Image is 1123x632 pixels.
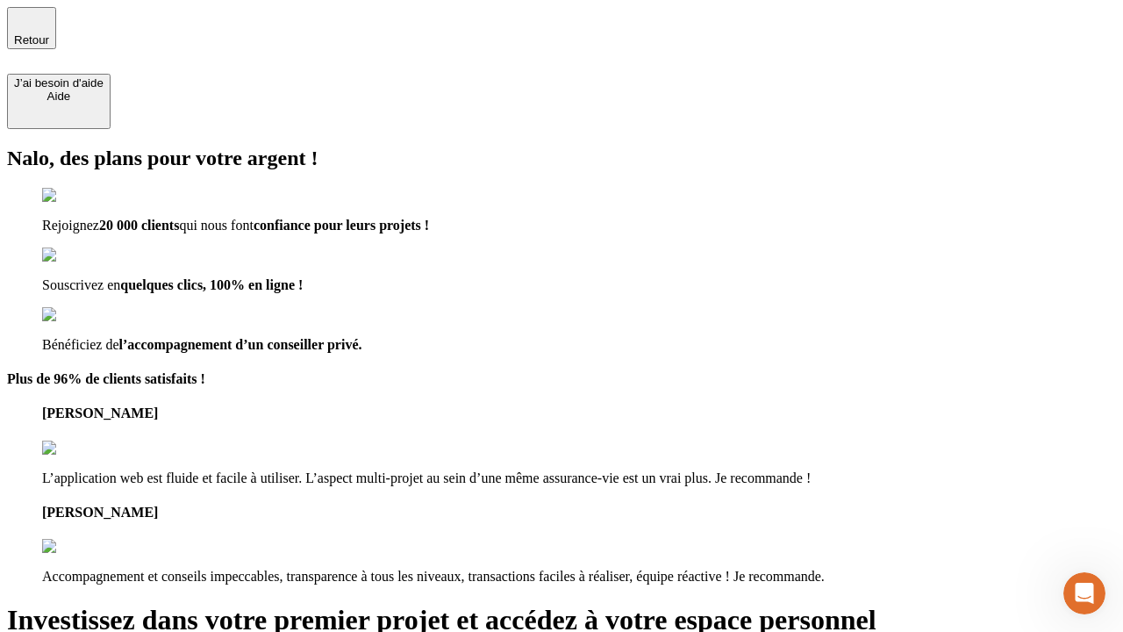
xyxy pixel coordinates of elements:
h2: Nalo, des plans pour votre argent ! [7,147,1116,170]
img: checkmark [42,188,118,204]
h4: [PERSON_NAME] [42,406,1116,421]
span: Bénéficiez de [42,337,119,352]
button: J’ai besoin d'aideAide [7,74,111,129]
img: checkmark [42,248,118,263]
div: Aide [14,90,104,103]
p: L’application web est fluide et facile à utiliser. L’aspect multi-projet au sein d’une même assur... [42,470,1116,486]
span: qui nous font [179,218,253,233]
span: Souscrivez en [42,277,120,292]
span: Rejoignez [42,218,99,233]
span: Retour [14,33,49,47]
button: Retour [7,7,56,49]
span: l’accompagnement d’un conseiller privé. [119,337,362,352]
h4: [PERSON_NAME] [42,505,1116,521]
div: J’ai besoin d'aide [14,76,104,90]
h4: Plus de 96% de clients satisfaits ! [7,371,1116,387]
img: reviews stars [42,441,129,456]
span: 20 000 clients [99,218,180,233]
span: confiance pour leurs projets ! [254,218,429,233]
span: quelques clics, 100% en ligne ! [120,277,303,292]
p: Accompagnement et conseils impeccables, transparence à tous les niveaux, transactions faciles à r... [42,569,1116,585]
img: reviews stars [42,539,129,555]
iframe: Intercom live chat [1063,572,1105,614]
img: checkmark [42,307,118,323]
